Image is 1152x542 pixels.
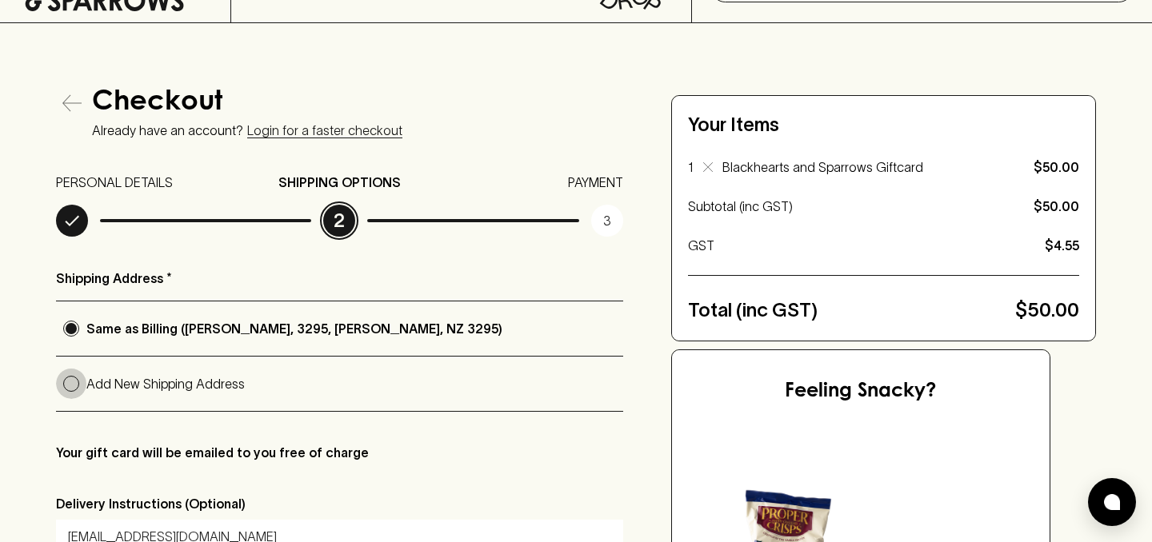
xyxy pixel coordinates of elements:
[722,157,1024,177] p: Blackhearts and Sparrows Giftcard
[56,173,173,192] p: PERSONAL DETAILS
[688,112,779,137] h5: Your Items
[1034,197,1079,216] p: $50.00
[568,173,623,192] p: PAYMENT
[785,379,936,405] h5: Feeling Snacky?
[1034,157,1079,177] p: $50.00
[56,494,623,513] p: Delivery Instructions (Optional)
[688,197,1027,216] p: Subtotal (inc GST)
[247,123,402,138] a: Login for a faster checkout
[92,123,243,137] p: Already have an account?
[323,205,355,237] p: 2
[92,87,623,121] h4: Checkout
[86,319,623,338] p: Same as Billing ([PERSON_NAME], 3295, [PERSON_NAME], NZ 3295)
[591,205,623,237] p: 3
[688,296,1009,325] p: Total (inc GST)
[278,173,401,192] p: SHIPPING OPTIONS
[1015,296,1079,325] p: $50.00
[688,236,1038,255] p: GST
[1104,494,1120,510] img: bubble-icon
[1045,236,1079,255] p: $4.55
[86,374,623,393] p: Add New Shipping Address
[56,269,623,288] p: Shipping Address *
[688,157,694,177] p: 1
[56,443,623,462] p: Your gift card will be emailed to you free of charge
